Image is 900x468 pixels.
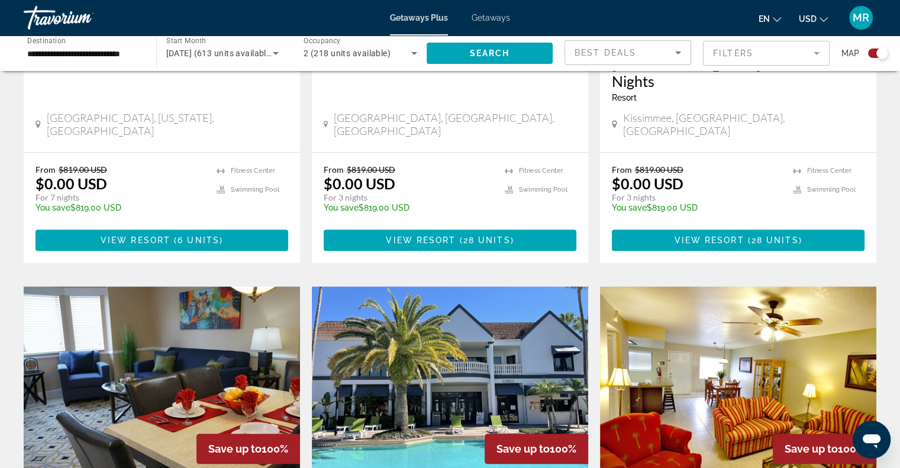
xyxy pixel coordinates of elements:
[196,434,300,464] div: 100%
[853,421,891,459] iframe: Button to launch messaging window
[674,235,744,245] span: View Resort
[612,230,864,251] button: View Resort(28 units)
[304,37,341,45] span: Occupancy
[47,111,288,137] span: [GEOGRAPHIC_DATA], [US_STATE], [GEOGRAPHIC_DATA]
[496,443,550,455] span: Save up to
[612,93,637,102] span: Resort
[485,434,588,464] div: 100%
[519,186,567,193] span: Swimming Pool
[27,36,66,44] span: Destination
[799,14,817,24] span: USD
[519,167,563,175] span: Fitness Center
[575,46,681,60] mat-select: Sort by
[324,230,576,251] button: View Resort(28 units)
[472,13,510,22] a: Getaways
[59,164,107,175] span: $819.00 USD
[846,5,876,30] button: User Menu
[807,167,851,175] span: Fitness Center
[612,175,683,192] p: $0.00 USD
[178,235,220,245] span: 6 units
[853,12,869,24] span: MR
[751,235,799,245] span: 28 units
[304,49,391,58] span: 2 (218 units available)
[324,175,395,192] p: $0.00 USD
[456,235,514,245] span: ( )
[759,10,781,27] button: Change language
[612,164,632,175] span: From
[324,203,359,212] span: You save
[324,164,344,175] span: From
[427,43,553,64] button: Search
[231,186,279,193] span: Swimming Pool
[612,203,781,212] p: $819.00 USD
[703,40,830,66] button: Filter
[612,203,647,212] span: You save
[36,192,205,203] p: For 7 nights
[101,235,170,245] span: View Resort
[170,235,223,245] span: ( )
[324,203,493,212] p: $819.00 USD
[36,203,205,212] p: $819.00 USD
[623,111,864,137] span: Kissimmee, [GEOGRAPHIC_DATA], [GEOGRAPHIC_DATA]
[807,186,856,193] span: Swimming Pool
[24,2,142,33] a: Travorium
[575,48,636,57] span: Best Deals
[759,14,770,24] span: en
[36,230,288,251] button: View Resort(6 units)
[208,443,262,455] span: Save up to
[773,434,876,464] div: 100%
[166,37,206,45] span: Start Month
[463,235,511,245] span: 28 units
[347,164,395,175] span: $819.00 USD
[166,49,274,58] span: [DATE] (613 units available)
[799,10,828,27] button: Change currency
[334,111,576,137] span: [GEOGRAPHIC_DATA], [GEOGRAPHIC_DATA], [GEOGRAPHIC_DATA]
[324,192,493,203] p: For 3 nights
[231,167,275,175] span: Fitness Center
[635,164,683,175] span: $819.00 USD
[841,45,859,62] span: Map
[36,164,56,175] span: From
[744,235,802,245] span: ( )
[36,175,107,192] p: $0.00 USD
[612,192,781,203] p: For 3 nights
[785,443,838,455] span: Save up to
[469,49,509,58] span: Search
[390,13,448,22] a: Getaways Plus
[386,235,456,245] span: View Resort
[36,203,70,212] span: You save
